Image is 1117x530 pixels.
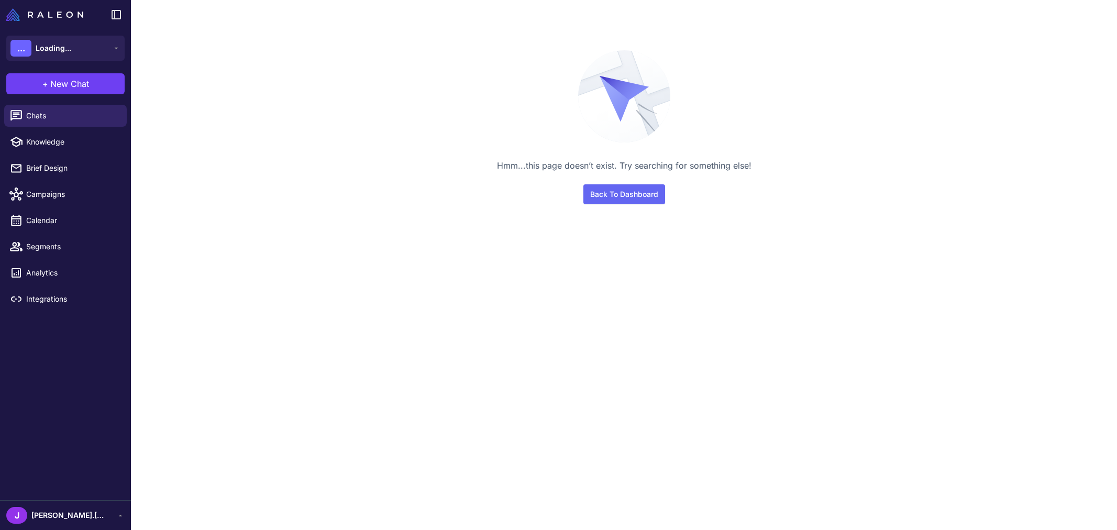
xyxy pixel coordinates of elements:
[36,42,71,54] span: Loading...
[4,183,127,205] a: Campaigns
[31,510,105,521] span: [PERSON_NAME].[PERSON_NAME]
[457,159,792,172] div: Hmm...this page doesn’t exist. Try searching for something else!
[4,105,127,127] a: Chats
[578,50,670,142] img: 404 illustration
[10,40,31,57] div: ...
[6,73,125,94] button: +New Chat
[26,110,118,122] span: Chats
[6,507,27,524] div: J
[26,189,118,200] span: Campaigns
[6,36,125,61] button: ...Loading...
[6,8,83,21] img: Raleon Logo
[42,78,48,90] span: +
[4,262,127,284] a: Analytics
[26,241,118,252] span: Segments
[4,288,127,310] a: Integrations
[26,293,118,305] span: Integrations
[50,78,89,90] span: New Chat
[4,236,127,258] a: Segments
[26,162,118,174] span: Brief Design
[6,8,87,21] a: Raleon Logo
[4,157,127,179] a: Brief Design
[26,267,118,279] span: Analytics
[4,131,127,153] a: Knowledge
[583,184,665,204] a: Back To Dashboard
[26,215,118,226] span: Calendar
[4,209,127,231] a: Calendar
[26,136,118,148] span: Knowledge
